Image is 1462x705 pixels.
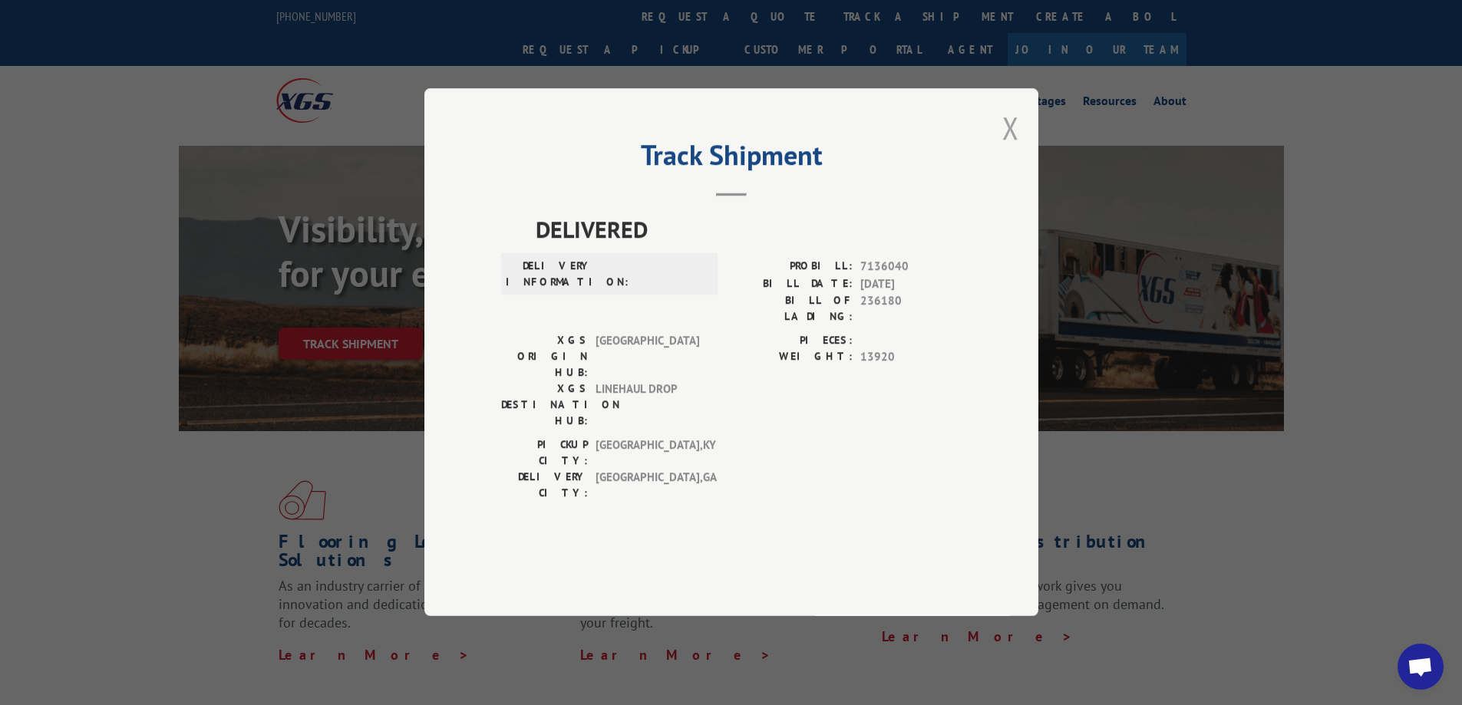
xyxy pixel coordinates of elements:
[506,259,592,291] label: DELIVERY INFORMATION:
[501,437,588,469] label: PICKUP CITY:
[731,349,853,367] label: WEIGHT:
[536,212,962,247] span: DELIVERED
[501,469,588,502] label: DELIVERY CITY:
[860,349,962,367] span: 13920
[1002,107,1019,148] button: Close modal
[596,469,699,502] span: [GEOGRAPHIC_DATA] , GA
[501,144,962,173] h2: Track Shipment
[1398,644,1444,690] div: Open chat
[731,333,853,349] label: PIECES:
[501,333,588,381] label: XGS ORIGIN HUB:
[731,275,853,293] label: BILL DATE:
[731,259,853,276] label: PROBILL:
[596,381,699,430] span: LINEHAUL DROP
[501,381,588,430] label: XGS DESTINATION HUB:
[596,333,699,381] span: [GEOGRAPHIC_DATA]
[731,293,853,325] label: BILL OF LADING:
[860,293,962,325] span: 236180
[596,437,699,469] span: [GEOGRAPHIC_DATA] , KY
[860,275,962,293] span: [DATE]
[860,259,962,276] span: 7136040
